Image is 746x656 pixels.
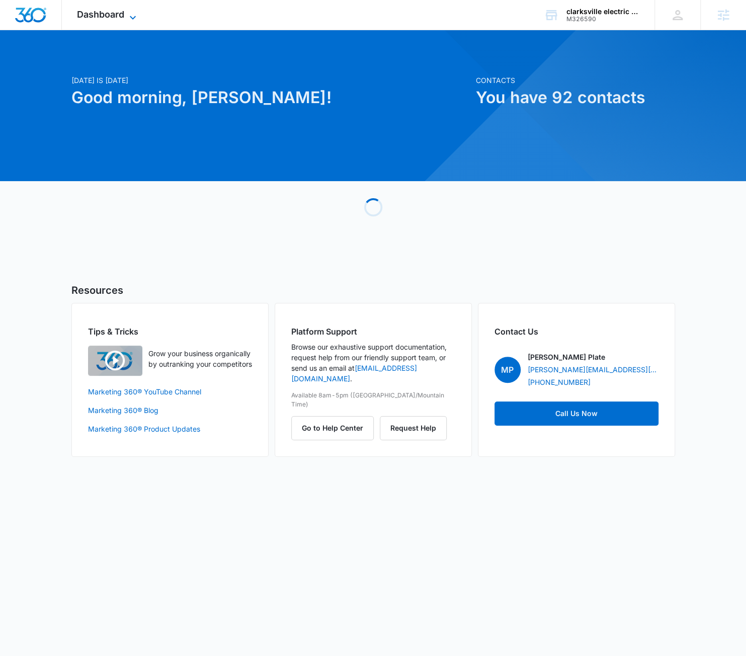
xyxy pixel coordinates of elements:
span: Dashboard [77,9,124,20]
a: Marketing 360® Product Updates [88,424,252,434]
button: Go to Help Center [291,416,374,440]
h2: Platform Support [291,325,455,338]
h2: Contact Us [494,325,658,338]
p: [DATE] is [DATE] [71,75,470,86]
a: Request Help [380,424,447,432]
p: Available 8am-5pm ([GEOGRAPHIC_DATA]/Mountain Time) [291,391,455,409]
h1: You have 92 contacts [476,86,675,110]
img: Quick Overview Video [88,346,142,376]
p: Grow your business organically by outranking your competitors [148,348,252,369]
a: Go to Help Center [291,424,380,432]
button: Request Help [380,416,447,440]
h1: Good morning, [PERSON_NAME]! [71,86,470,110]
div: account name [566,8,640,16]
a: [PHONE_NUMBER] [528,377,591,387]
p: Contacts [476,75,675,86]
a: [PERSON_NAME][EMAIL_ADDRESS][DOMAIN_NAME] [528,364,658,375]
a: Marketing 360® Blog [88,405,252,416]
p: Browse our exhaustive support documentation, request help from our friendly support team, or send... [291,342,455,384]
a: Marketing 360® YouTube Channel [88,386,252,397]
h5: Resources [71,283,675,298]
div: account id [566,16,640,23]
h2: Tips & Tricks [88,325,252,338]
p: [PERSON_NAME] Plate [528,352,605,362]
span: MP [494,357,521,383]
a: Call Us Now [494,401,658,426]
